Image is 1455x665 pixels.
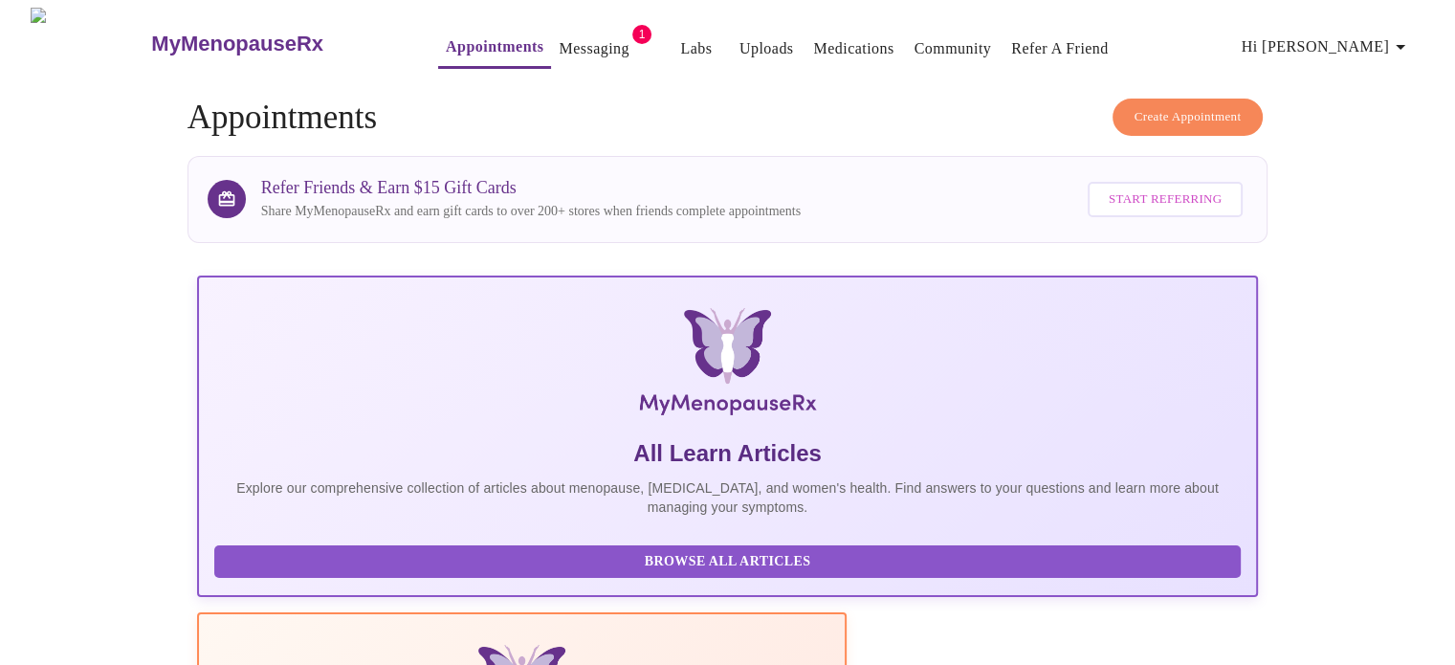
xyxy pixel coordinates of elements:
[632,25,651,44] span: 1
[373,308,1081,423] img: MyMenopauseRx Logo
[233,550,1223,574] span: Browse All Articles
[1113,99,1264,136] button: Create Appointment
[1135,106,1242,128] span: Create Appointment
[907,30,1000,68] button: Community
[1088,182,1243,217] button: Start Referring
[1083,172,1247,227] a: Start Referring
[551,30,636,68] button: Messaging
[1003,30,1116,68] button: Refer a Friend
[732,30,802,68] button: Uploads
[1011,35,1109,62] a: Refer a Friend
[559,35,628,62] a: Messaging
[739,35,794,62] a: Uploads
[446,33,543,60] a: Appointments
[1109,188,1222,211] span: Start Referring
[261,178,801,198] h3: Refer Friends & Earn $15 Gift Cards
[680,35,712,62] a: Labs
[915,35,992,62] a: Community
[1242,33,1412,60] span: Hi [PERSON_NAME]
[214,478,1242,517] p: Explore our comprehensive collection of articles about menopause, [MEDICAL_DATA], and women's hea...
[214,545,1242,579] button: Browse All Articles
[214,552,1246,568] a: Browse All Articles
[214,438,1242,469] h5: All Learn Articles
[261,202,801,221] p: Share MyMenopauseRx and earn gift cards to over 200+ stores when friends complete appointments
[438,28,551,69] button: Appointments
[666,30,727,68] button: Labs
[151,32,323,56] h3: MyMenopauseRx
[31,8,149,79] img: MyMenopauseRx Logo
[813,35,893,62] a: Medications
[187,99,1268,137] h4: Appointments
[805,30,901,68] button: Medications
[149,11,400,78] a: MyMenopauseRx
[1234,28,1420,66] button: Hi [PERSON_NAME]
